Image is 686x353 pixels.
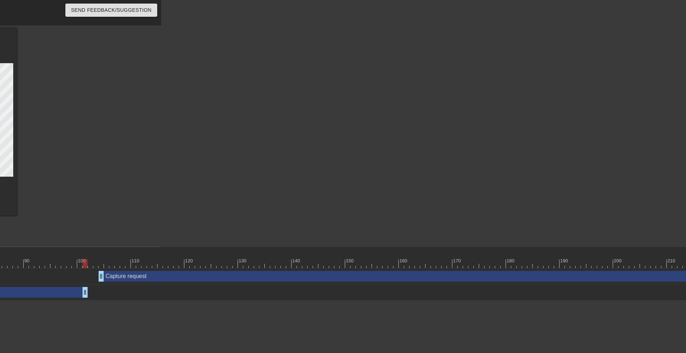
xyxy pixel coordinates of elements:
span: Send Feedback/Suggestion [71,6,151,15]
button: Send Feedback/Suggestion [65,4,157,17]
div: 140 [292,257,301,264]
div: 110 [131,257,140,264]
div: 160 [399,257,408,264]
div: 90 [24,257,31,264]
div: 120 [185,257,194,264]
div: 190 [560,257,569,264]
div: 210 [667,257,676,264]
div: 150 [346,257,355,264]
div: 100 [78,257,87,264]
div: 130 [239,257,248,264]
div: 180 [507,257,516,264]
span: drag_handle [98,273,105,280]
div: 200 [614,257,623,264]
div: 170 [453,257,462,264]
